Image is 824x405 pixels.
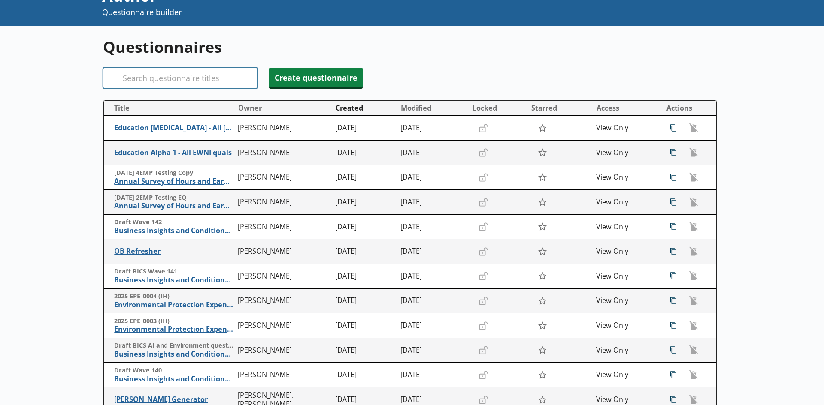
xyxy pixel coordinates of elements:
[234,288,332,313] td: [PERSON_NAME]
[533,342,551,358] button: Star
[235,101,332,115] button: Owner
[114,148,233,157] span: Education Alpha 1 - All EWNI quals
[657,101,716,116] th: Actions
[114,247,233,256] span: OB Refresher
[234,165,332,190] td: [PERSON_NAME]
[533,367,551,383] button: Star
[332,239,397,264] td: [DATE]
[397,338,469,363] td: [DATE]
[593,338,658,363] td: View Only
[114,292,233,300] span: 2025 EPE_0004 (IH)
[234,190,332,215] td: [PERSON_NAME]
[114,201,233,210] span: Annual Survey of Hours and Earnings ([PERSON_NAME])
[593,141,658,165] td: View Only
[114,342,233,350] span: Draft BICS AI and Environment questions
[533,194,551,210] button: Star
[533,144,551,161] button: Star
[593,288,658,313] td: View Only
[114,300,233,309] span: Environmental Protection Expenditure
[593,363,658,387] td: View Only
[593,101,657,115] button: Access
[114,325,233,334] span: Environmental Protection Expenditure
[469,101,527,115] button: Locked
[593,190,658,215] td: View Only
[114,276,233,285] span: Business Insights and Conditions Survey (BICS)
[533,243,551,260] button: Star
[593,116,658,141] td: View Only
[397,313,469,338] td: [DATE]
[397,214,469,239] td: [DATE]
[234,239,332,264] td: [PERSON_NAME]
[332,214,397,239] td: [DATE]
[397,239,469,264] td: [DATE]
[114,218,233,226] span: Draft Wave 142
[114,194,233,202] span: [DATE] 2EMP Testing EQ
[332,190,397,215] td: [DATE]
[533,268,551,284] button: Star
[332,288,397,313] td: [DATE]
[332,264,397,289] td: [DATE]
[102,7,554,18] p: Questionnaire builder
[397,190,469,215] td: [DATE]
[114,317,233,325] span: 2025 EPE_0003 (IH)
[533,169,551,186] button: Star
[234,338,332,363] td: [PERSON_NAME]
[114,350,233,359] span: Business Insights and Conditions Survey (BICS)
[593,239,658,264] td: View Only
[103,36,717,57] h1: Questionnaires
[269,68,363,87] button: Create questionnaire
[114,169,233,177] span: [DATE] 4EMP Testing Copy
[533,120,551,136] button: Star
[533,317,551,333] button: Star
[332,338,397,363] td: [DATE]
[234,363,332,387] td: [PERSON_NAME]
[533,219,551,235] button: Star
[397,165,469,190] td: [DATE]
[332,101,397,115] button: Created
[593,214,658,239] td: View Only
[234,313,332,338] td: [PERSON_NAME]
[103,68,257,88] input: Search questionnaire titles
[397,363,469,387] td: [DATE]
[114,366,233,375] span: Draft Wave 140
[234,116,332,141] td: [PERSON_NAME]
[528,101,592,115] button: Starred
[114,375,233,384] span: Business Insights and Conditions Survey (BICS)
[397,264,469,289] td: [DATE]
[593,165,658,190] td: View Only
[114,395,233,404] span: [PERSON_NAME] Generator
[234,264,332,289] td: [PERSON_NAME]
[593,264,658,289] td: View Only
[397,101,468,115] button: Modified
[332,141,397,165] td: [DATE]
[114,177,233,186] span: Annual Survey of Hours and Earnings ([PERSON_NAME])
[332,313,397,338] td: [DATE]
[114,226,233,235] span: Business Insights and Conditions Survey (BICS)
[332,363,397,387] td: [DATE]
[593,313,658,338] td: View Only
[234,214,332,239] td: [PERSON_NAME]
[397,141,469,165] td: [DATE]
[114,267,233,276] span: Draft BICS Wave 141
[533,293,551,309] button: Star
[397,116,469,141] td: [DATE]
[234,141,332,165] td: [PERSON_NAME]
[397,288,469,313] td: [DATE]
[332,116,397,141] td: [DATE]
[107,101,234,115] button: Title
[114,123,233,132] span: Education [MEDICAL_DATA] - All [PERSON_NAME]
[332,165,397,190] td: [DATE]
